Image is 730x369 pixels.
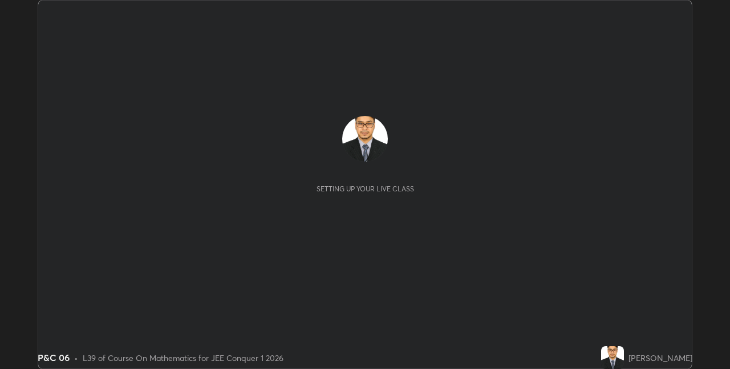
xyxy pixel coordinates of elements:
div: [PERSON_NAME] [628,352,692,364]
img: 2745fe793a46406aaf557eabbaf1f1be.jpg [601,346,624,369]
div: • [74,352,78,364]
img: 2745fe793a46406aaf557eabbaf1f1be.jpg [342,116,388,162]
div: Setting up your live class [317,185,414,193]
div: L39 of Course On Mathematics for JEE Conquer 1 2026 [83,352,283,364]
div: P&C 06 [38,351,70,364]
